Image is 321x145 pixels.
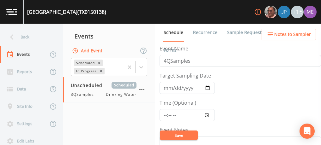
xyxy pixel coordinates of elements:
div: +15 [291,6,304,18]
div: [GEOGRAPHIC_DATA] (TX0150138) [27,8,106,16]
div: In Progress [74,68,98,74]
span: Unscheduled [71,82,107,89]
a: Sample Requests [226,24,265,41]
span: Scheduled [112,82,136,89]
div: Joshua gere Paul [277,6,291,18]
div: Remove In Progress [98,68,105,74]
div: Events [63,28,155,44]
div: Mike Franklin [264,6,277,18]
label: Event Notes [160,126,188,134]
button: Save [160,130,198,140]
a: Forms [163,41,178,59]
img: e2d790fa78825a4bb76dcb6ab311d44c [264,6,277,18]
span: Drinking Water [106,92,136,97]
button: Add Event [71,45,105,57]
img: d4d65db7c401dd99d63b7ad86343d265 [304,6,317,18]
a: Recurrence [192,24,218,41]
label: Time (Optional) [160,99,196,107]
div: Open Intercom Messenger [300,124,315,139]
img: 41241ef155101aa6d92a04480b0d0000 [278,6,290,18]
div: Remove Scheduled [96,60,103,66]
span: 3QSamples [71,92,98,97]
label: Target Sampling Date [160,72,211,79]
div: Scheduled [74,60,96,66]
button: Notes to Sampler [262,29,316,40]
a: UnscheduledScheduled3QSamplesDrinking Water [63,77,155,103]
span: Notes to Sampler [274,31,311,38]
a: COC Details [273,24,300,41]
img: logo [6,9,17,15]
label: Event Name [160,45,188,52]
a: Schedule [163,24,184,42]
